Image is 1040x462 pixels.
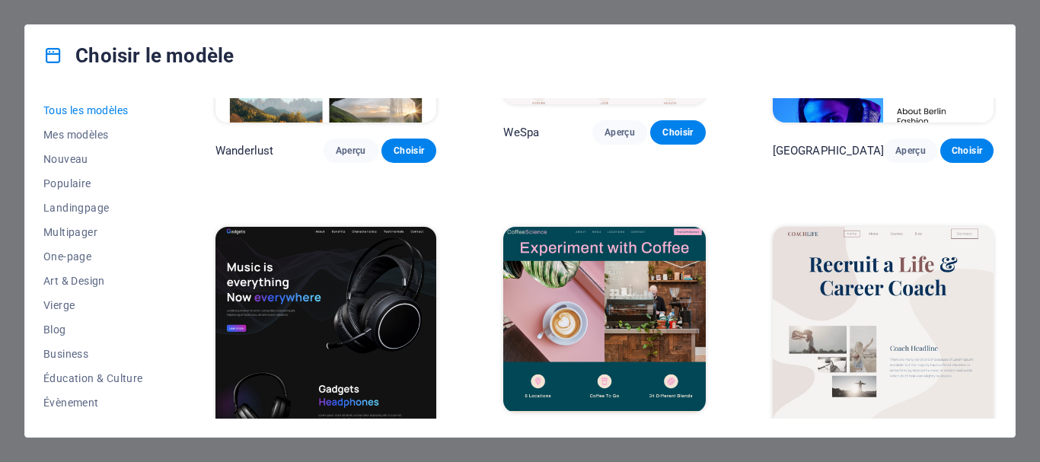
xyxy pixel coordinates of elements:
img: CoachLife [773,227,994,431]
span: Choisir [394,145,424,157]
button: Multipager [43,220,148,244]
span: Aperçu [336,145,366,157]
button: Nouveau [43,147,148,171]
button: One-page [43,244,148,269]
button: Mes modèles [43,123,148,147]
span: Choisir [662,126,693,139]
h4: Choisir le modèle [43,43,234,68]
span: Aperçu [605,126,635,139]
span: Tous les modèles [43,104,148,116]
button: Vierge [43,293,148,317]
img: Gadgets [215,227,436,431]
span: Aperçu [896,145,925,157]
img: CoffeeScience [503,227,705,413]
button: Choisir [650,120,705,145]
button: Évènement [43,390,148,415]
button: Business [43,342,148,366]
span: Multipager [43,226,148,238]
span: One-page [43,250,148,263]
span: Business [43,348,148,360]
button: Gastronomie [43,415,148,439]
button: Tous les modèles [43,98,148,123]
p: [GEOGRAPHIC_DATA] [773,143,884,158]
span: Populaire [43,177,148,190]
button: Aperçu [324,139,378,163]
span: Éducation & Culture [43,372,148,384]
button: Aperçu [592,120,647,145]
button: Choisir [940,139,994,163]
span: Nouveau [43,153,148,165]
span: Art & Design [43,275,148,287]
button: Landingpage [43,196,148,220]
button: Éducation & Culture [43,366,148,390]
span: Mes modèles [43,129,148,141]
span: Blog [43,323,148,336]
button: Populaire [43,171,148,196]
button: Choisir [381,139,436,163]
button: Art & Design [43,269,148,293]
p: WeSpa [503,125,539,140]
span: Vierge [43,299,148,311]
button: Blog [43,317,148,342]
span: Choisir [952,145,981,157]
span: Évènement [43,397,148,409]
span: Landingpage [43,202,148,214]
p: Wanderlust [215,143,273,158]
button: Aperçu [884,139,937,163]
